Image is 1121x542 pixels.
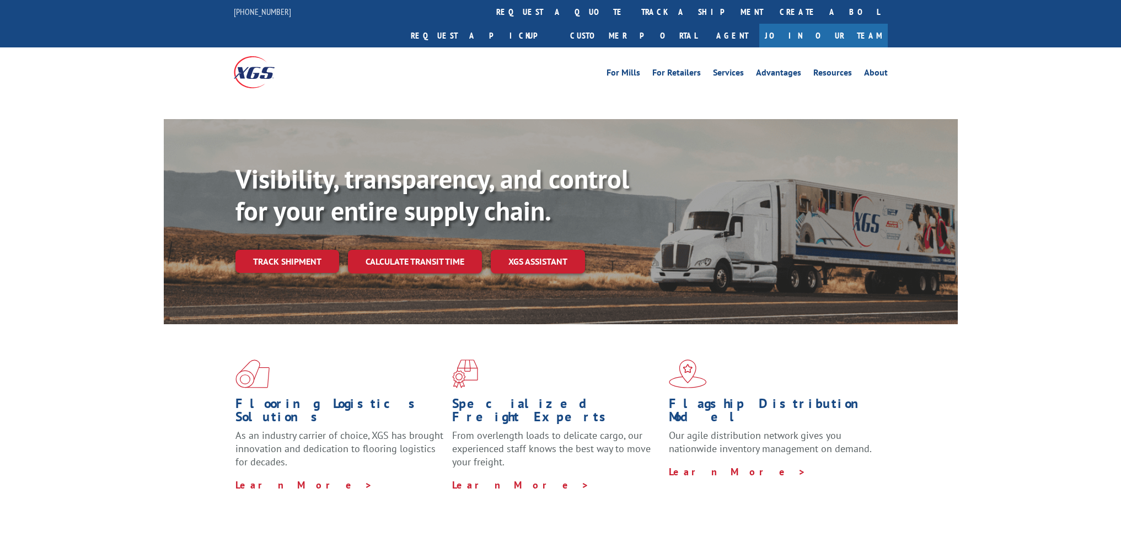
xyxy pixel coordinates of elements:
[235,162,629,228] b: Visibility, transparency, and control for your entire supply chain.
[452,429,661,478] p: From overlength loads to delicate cargo, our experienced staff knows the best way to move your fr...
[491,250,585,273] a: XGS ASSISTANT
[348,250,482,273] a: Calculate transit time
[813,68,852,81] a: Resources
[607,68,640,81] a: For Mills
[235,250,339,273] a: Track shipment
[403,24,562,47] a: Request a pickup
[713,68,744,81] a: Services
[705,24,759,47] a: Agent
[235,479,373,491] a: Learn More >
[235,359,270,388] img: xgs-icon-total-supply-chain-intelligence-red
[562,24,705,47] a: Customer Portal
[235,397,444,429] h1: Flooring Logistics Solutions
[669,465,806,478] a: Learn More >
[235,429,443,468] span: As an industry carrier of choice, XGS has brought innovation and dedication to flooring logistics...
[864,68,888,81] a: About
[452,359,478,388] img: xgs-icon-focused-on-flooring-red
[669,359,707,388] img: xgs-icon-flagship-distribution-model-red
[452,479,589,491] a: Learn More >
[759,24,888,47] a: Join Our Team
[452,397,661,429] h1: Specialized Freight Experts
[756,68,801,81] a: Advantages
[234,6,291,17] a: [PHONE_NUMBER]
[669,397,877,429] h1: Flagship Distribution Model
[652,68,701,81] a: For Retailers
[669,429,872,455] span: Our agile distribution network gives you nationwide inventory management on demand.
